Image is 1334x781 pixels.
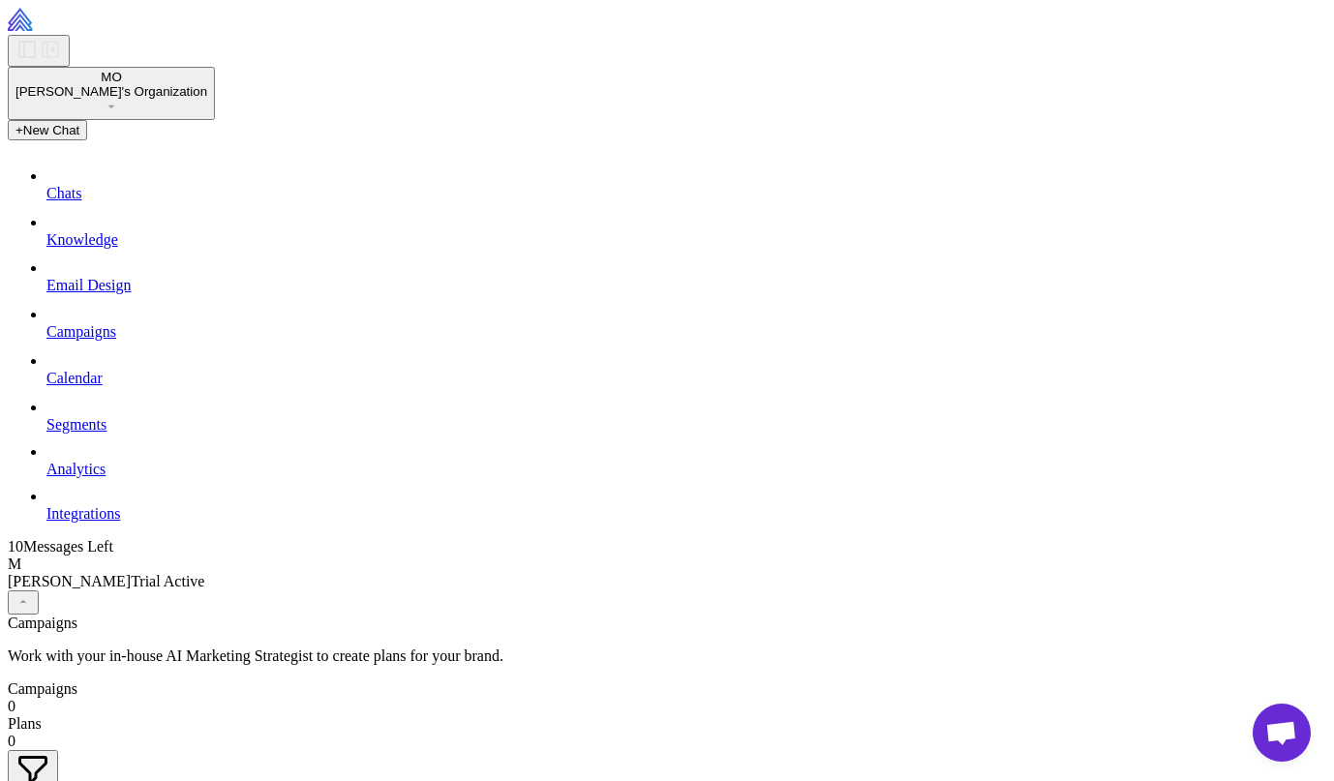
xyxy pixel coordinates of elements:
[8,17,150,34] a: Raleon Logo
[46,185,81,201] span: Chats
[46,461,106,477] span: Analytics
[46,370,103,386] span: Calendar
[8,120,87,140] button: +New Chat
[15,84,207,99] span: [PERSON_NAME]'s Organization
[23,538,113,555] span: Messages Left
[23,123,80,137] span: New Chat
[8,67,215,120] button: MO[PERSON_NAME]'s Organization
[46,277,132,293] span: Email Design
[8,538,23,555] span: 10
[15,123,23,137] span: +
[46,231,118,248] span: Knowledge
[15,70,207,84] div: MO
[1253,704,1311,762] a: Open chat
[131,573,204,589] span: Trial Active
[46,505,120,522] span: Integrations
[46,416,106,433] span: Segments
[8,573,131,589] span: [PERSON_NAME]
[46,323,116,340] span: Campaigns
[8,8,150,31] img: Raleon Logo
